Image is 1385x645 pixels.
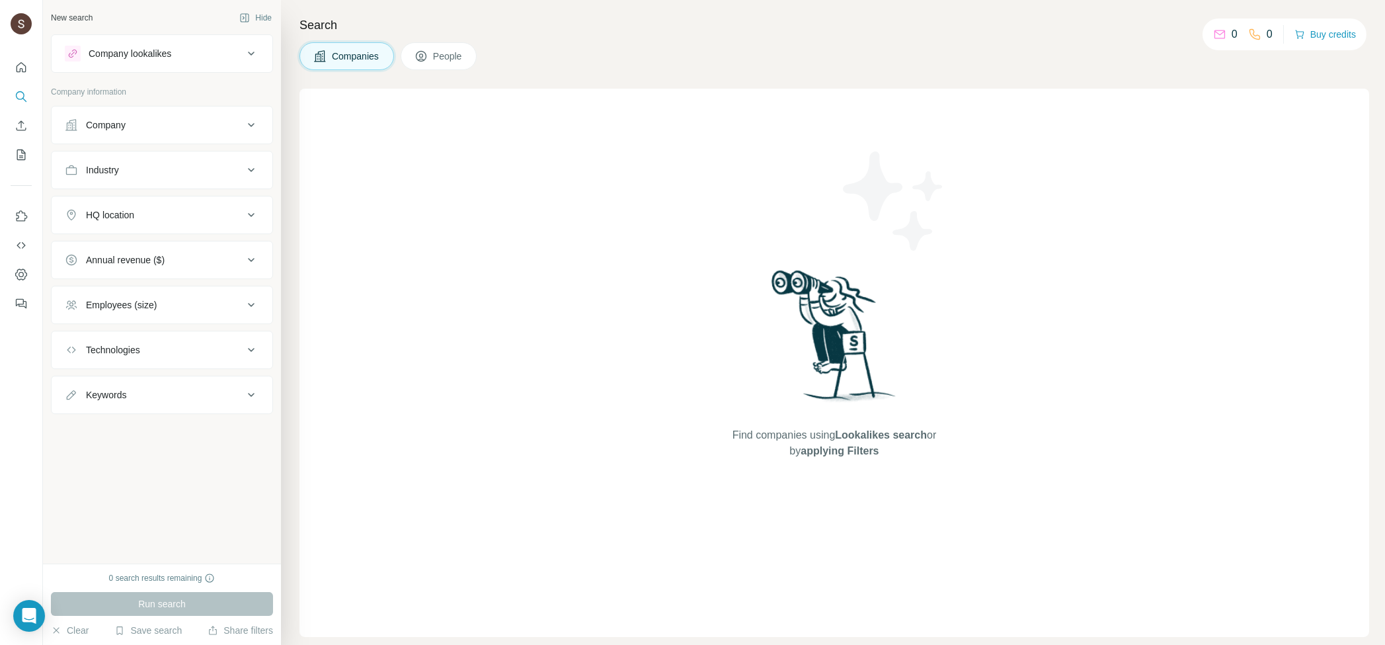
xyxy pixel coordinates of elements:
[801,445,879,456] span: applying Filters
[86,298,157,312] div: Employees (size)
[299,16,1369,34] h4: Search
[114,624,182,637] button: Save search
[86,208,134,222] div: HQ location
[13,600,45,632] div: Open Intercom Messenger
[208,624,273,637] button: Share filters
[1232,26,1238,42] p: 0
[332,50,380,63] span: Companies
[52,289,272,321] button: Employees (size)
[834,142,953,261] img: Surfe Illustration - Stars
[11,85,32,108] button: Search
[1294,25,1356,44] button: Buy credits
[52,199,272,231] button: HQ location
[11,234,32,257] button: Use Surfe API
[11,263,32,286] button: Dashboard
[11,13,32,34] img: Avatar
[766,267,903,414] img: Surfe Illustration - Woman searching with binoculars
[51,86,273,98] p: Company information
[86,343,140,357] div: Technologies
[52,38,272,69] button: Company lookalikes
[52,379,272,411] button: Keywords
[433,50,463,63] span: People
[86,253,165,267] div: Annual revenue ($)
[86,118,126,132] div: Company
[11,204,32,228] button: Use Surfe on LinkedIn
[11,143,32,167] button: My lists
[52,154,272,186] button: Industry
[52,109,272,141] button: Company
[51,12,93,24] div: New search
[89,47,171,60] div: Company lookalikes
[11,56,32,79] button: Quick start
[835,429,927,441] span: Lookalikes search
[51,624,89,637] button: Clear
[86,388,126,402] div: Keywords
[230,8,281,28] button: Hide
[52,244,272,276] button: Annual revenue ($)
[52,334,272,366] button: Technologies
[11,292,32,316] button: Feedback
[729,427,940,459] span: Find companies using or by
[11,114,32,138] button: Enrich CSV
[109,572,216,584] div: 0 search results remaining
[1267,26,1273,42] p: 0
[86,163,119,177] div: Industry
